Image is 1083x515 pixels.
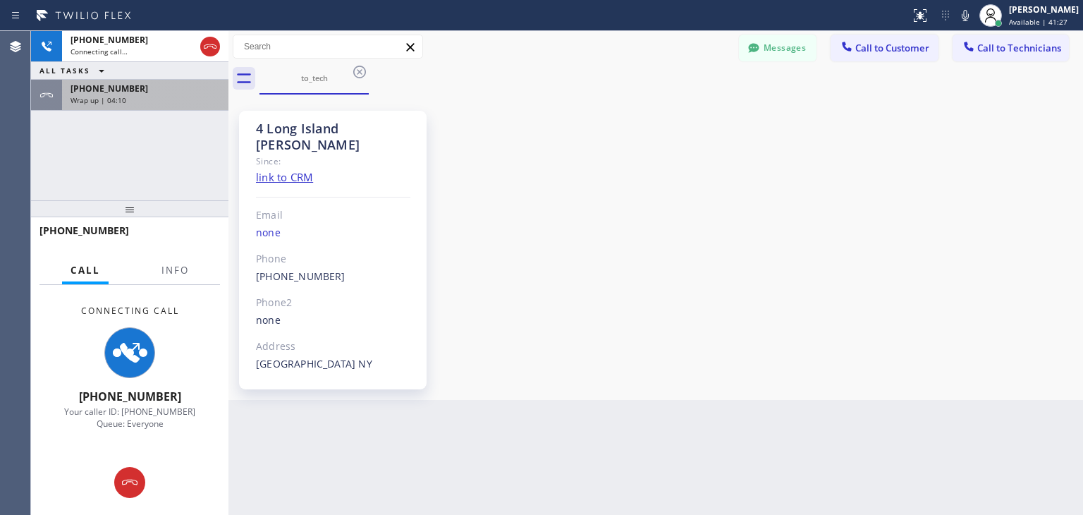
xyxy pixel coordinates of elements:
button: Hang up [200,37,220,56]
div: [GEOGRAPHIC_DATA] NY [256,356,410,372]
a: link to CRM [256,170,313,184]
button: Hang up [114,467,145,498]
button: Call to Technicians [953,35,1069,61]
span: Available | 41:27 [1009,17,1067,27]
span: Connecting call… [71,47,128,56]
span: [PHONE_NUMBER] [71,34,148,46]
span: Call to Customer [855,42,929,54]
div: Address [256,339,410,355]
button: Mute [955,6,975,25]
span: Your caller ID: [PHONE_NUMBER] Queue: Everyone [64,406,195,430]
button: Call [62,257,109,284]
span: [PHONE_NUMBER] [39,224,129,237]
span: Info [161,264,189,277]
span: Call [71,264,100,277]
div: none [256,225,410,241]
span: Connecting Call [81,305,179,317]
button: Call to Customer [831,35,938,61]
div: Phone2 [256,295,410,311]
span: Call to Technicians [977,42,1061,54]
span: Wrap up | 04:10 [71,95,126,105]
div: Email [256,207,410,224]
span: [PHONE_NUMBER] [71,83,148,95]
button: Messages [739,35,816,61]
input: Search [233,35,422,58]
button: Info [153,257,197,284]
button: ALL TASKS [31,62,118,79]
span: [PHONE_NUMBER] [79,389,181,404]
div: Since: [256,153,410,169]
div: to_tech [261,73,367,83]
div: 4 Long Island [PERSON_NAME] [256,121,410,153]
div: [PERSON_NAME] [1009,4,1079,16]
div: none [256,313,410,329]
span: ALL TASKS [39,66,90,75]
a: [PHONE_NUMBER] [256,269,345,283]
div: Phone [256,251,410,267]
